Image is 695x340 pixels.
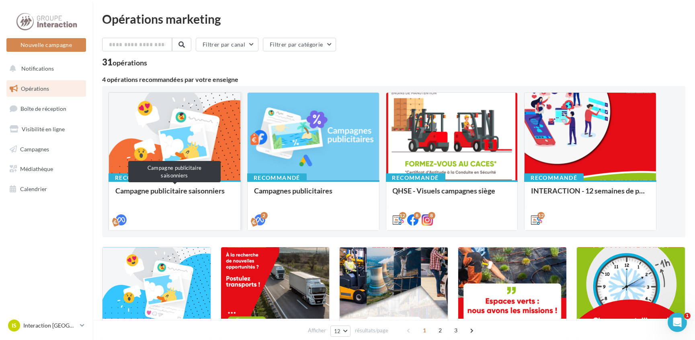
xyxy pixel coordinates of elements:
div: 31 [102,58,147,67]
span: Médiathèque [20,165,53,172]
span: 2 [434,324,447,337]
div: 8 [428,212,435,219]
span: Calendrier [20,185,47,192]
a: Visibilité en ligne [5,121,88,138]
span: Notifications [21,65,54,72]
a: Campagnes [5,141,88,158]
button: Filtrer par catégorie [263,38,336,51]
span: 12 [334,328,341,334]
div: 12 [537,212,545,219]
div: Recommandé [247,173,307,182]
a: Médiathèque [5,161,88,177]
a: Opérations [5,80,88,97]
div: Recommandé [109,173,168,182]
span: Campagnes [20,145,49,152]
div: 12 [399,212,406,219]
div: Opérations marketing [102,13,685,25]
div: QHSE - Visuels campagnes siège [393,187,511,203]
span: 1 [418,324,431,337]
span: 3 [449,324,462,337]
div: INTERACTION - 12 semaines de publication [531,187,650,203]
button: Nouvelle campagne [6,38,86,52]
a: Boîte de réception [5,100,88,117]
span: résultats/page [355,327,388,334]
button: Notifications [5,60,84,77]
iframe: Intercom live chat [668,313,687,332]
div: 2 [260,212,268,219]
div: Campagne publicitaire saisonniers [128,161,221,182]
div: opérations [113,59,147,66]
span: 1 [684,313,691,319]
span: Opérations [21,85,49,92]
div: Recommandé [524,173,584,182]
span: Boîte de réception [21,105,66,112]
span: IS [12,322,16,330]
button: 12 [330,326,351,337]
div: 8 [414,212,421,219]
p: Interaction [GEOGRAPHIC_DATA] [23,322,77,330]
a: IS Interaction [GEOGRAPHIC_DATA] [6,318,86,333]
div: Campagne publicitaire saisonniers [115,187,234,203]
span: Visibilité en ligne [22,126,65,132]
a: Calendrier [5,181,88,197]
span: Afficher [308,327,326,334]
button: Filtrer par canal [196,38,258,51]
div: Recommandé [386,173,445,182]
div: 4 opérations recommandées par votre enseigne [102,76,685,83]
div: Campagnes publicitaires [254,187,373,203]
